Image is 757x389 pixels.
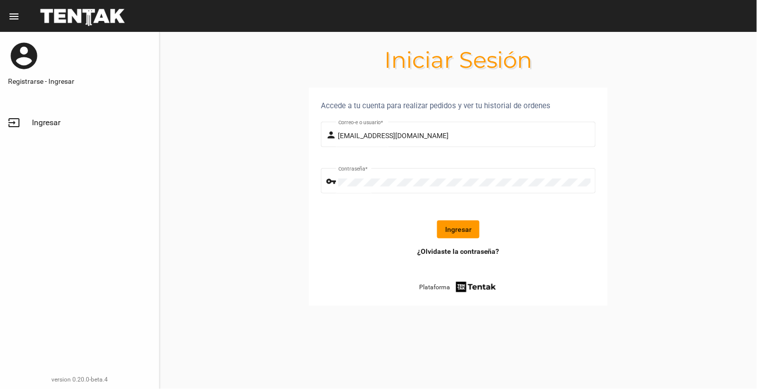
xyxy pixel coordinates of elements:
span: Ingresar [32,118,60,128]
a: Plataforma [419,280,498,294]
button: Ingresar [437,220,480,238]
div: version 0.20.0-beta.4 [8,375,151,385]
mat-icon: account_circle [8,40,40,72]
mat-icon: vpn_key [326,176,338,188]
h1: Iniciar Sesión [160,52,757,68]
div: Accede a tu cuenta para realizar pedidos y ver tu historial de ordenes [321,100,596,112]
a: ¿Olvidaste la contraseña? [417,246,500,256]
span: Plataforma [419,282,450,292]
mat-icon: person [326,129,338,141]
mat-icon: input [8,117,20,129]
a: Registrarse - Ingresar [8,76,151,86]
mat-icon: menu [8,10,20,22]
img: tentak-firm.png [455,280,498,294]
